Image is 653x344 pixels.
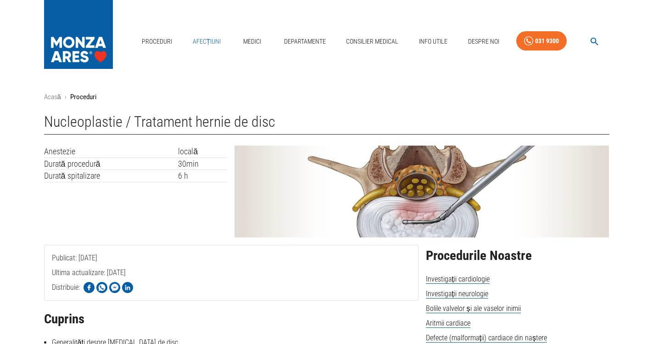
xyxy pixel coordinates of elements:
a: Proceduri [138,32,176,51]
img: Share on WhatsApp [96,282,107,293]
img: Tratament hernie de disc | MONZA ARES | Neuroradiologie interventionala [234,146,609,237]
span: Publicat: [DATE] [52,254,97,299]
td: Durată spitalizare [44,170,179,182]
h2: Cuprins [44,312,419,327]
li: › [65,92,67,102]
a: Acasă [44,93,61,101]
td: Anestezie [44,146,179,158]
p: Proceduri [70,92,96,102]
a: Info Utile [415,32,451,51]
span: Bolile valvelor și ale vaselor inimii [426,304,521,313]
h1: Nucleoplastie / Tratament hernie de disc [44,113,609,135]
a: Medici [238,32,267,51]
td: 30min [178,158,227,170]
a: 031 9300 [516,31,567,51]
img: Share on Facebook Messenger [109,282,120,293]
p: Distribuie: [52,282,80,293]
span: Investigații cardiologie [426,275,490,284]
td: Durată procedură [44,158,179,170]
div: 031 9300 [535,35,559,47]
img: Share on LinkedIn [122,282,133,293]
a: Consilier Medical [342,32,402,51]
td: 6 h [178,170,227,182]
a: Afecțiuni [189,32,225,51]
td: locală [178,146,227,158]
span: Ultima actualizare: [DATE] [52,268,126,314]
span: Investigații neurologie [426,289,488,299]
h2: Procedurile Noastre [426,248,609,263]
nav: breadcrumb [44,92,609,102]
a: Despre Noi [464,32,503,51]
span: Defecte (malformații) cardiace din naștere [426,333,547,343]
span: Aritmii cardiace [426,319,470,328]
img: Share on Facebook [84,282,95,293]
a: Departamente [280,32,329,51]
